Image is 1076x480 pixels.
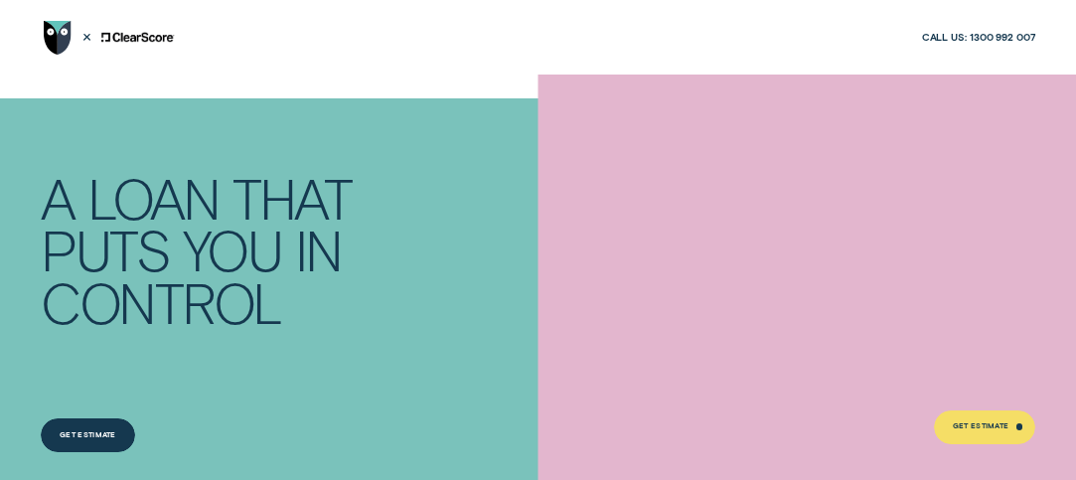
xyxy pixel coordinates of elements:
img: Wisr [44,21,72,55]
span: 1300 992 007 [970,31,1035,44]
a: Get Estimate [934,410,1035,444]
a: Call us:1300 992 007 [922,31,1035,44]
span: Call us: [922,31,967,44]
h4: A LOAN THAT PUTS YOU IN CONTROL [41,172,365,328]
a: Get Estimate [41,418,134,452]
